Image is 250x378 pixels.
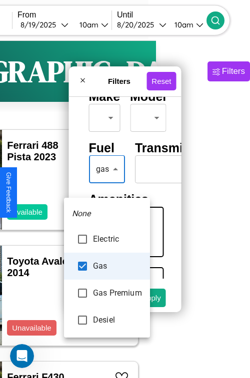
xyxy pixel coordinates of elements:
[93,233,142,245] span: Electric
[93,314,142,326] span: Desiel
[72,208,91,220] em: None
[5,172,12,213] div: Give Feedback
[93,287,142,299] span: Gas Premium
[10,344,34,368] iframe: Intercom live chat
[93,260,142,272] span: Gas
